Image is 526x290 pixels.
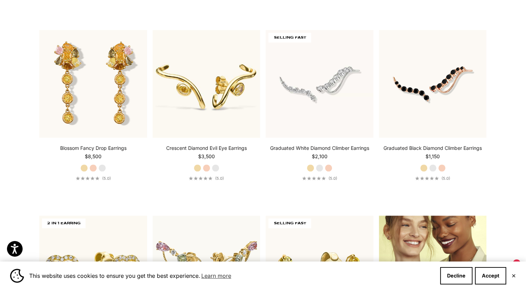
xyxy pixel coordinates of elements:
[270,145,369,152] a: Graduated White Diamond Climber Earrings
[302,176,326,180] div: 5.0 out of 5.0 stars
[189,176,224,181] a: 5.0 out of 5.0 stars(5.0)
[266,30,373,138] img: #WhiteGold
[475,267,506,284] button: Accept
[440,267,472,284] button: Decline
[42,218,86,228] span: 2 IN 1 EARRING
[85,153,102,160] sale-price: $8,500
[200,271,232,281] a: Learn more
[153,30,260,138] a: #YellowGold #RoseGold #WhiteGold
[76,176,111,181] a: 5.0 out of 5.0 stars(5.0)
[102,176,111,181] span: (5.0)
[268,218,311,228] span: SELLING FAST
[198,153,215,160] sale-price: $3,500
[60,145,127,152] a: Blossom Fancy Drop Earrings
[10,269,24,283] img: Cookie banner
[511,274,516,278] button: Close
[153,30,260,138] img: #YellowGold
[29,271,435,281] span: This website uses cookies to ensure you get the best experience.
[329,176,337,181] span: (5.0)
[76,176,99,180] div: 5.0 out of 5.0 stars
[415,176,450,181] a: 5.0 out of 5.0 stars(5.0)
[39,30,147,138] img: #YellowGold
[268,33,311,42] span: SELLING FAST
[379,30,487,138] img: #RoseGold
[166,145,247,152] a: Crescent Diamond Evil Eye Earrings
[312,153,327,160] sale-price: $2,100
[189,176,212,180] div: 5.0 out of 5.0 stars
[426,153,440,160] sale-price: $1,150
[415,176,439,180] div: 5.0 out of 5.0 stars
[215,176,224,181] span: (5.0)
[383,145,482,152] a: Graduated Black Diamond Climber Earrings
[442,176,450,181] span: (5.0)
[302,176,337,181] a: 5.0 out of 5.0 stars(5.0)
